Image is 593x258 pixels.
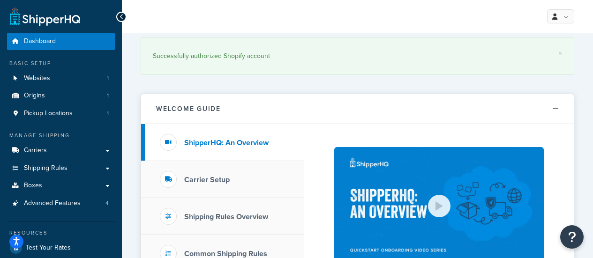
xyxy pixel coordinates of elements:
[105,199,109,207] span: 4
[7,195,115,212] li: Advanced Features
[184,176,230,184] h3: Carrier Setup
[7,59,115,67] div: Basic Setup
[7,70,115,87] a: Websites1
[7,195,115,212] a: Advanced Features4
[184,213,268,221] h3: Shipping Rules Overview
[7,229,115,237] div: Resources
[7,70,115,87] li: Websites
[24,147,47,155] span: Carriers
[7,160,115,177] a: Shipping Rules
[24,74,50,82] span: Websites
[141,94,574,124] button: Welcome Guide
[7,87,115,104] li: Origins
[560,225,584,249] button: Open Resource Center
[7,105,115,122] li: Pickup Locations
[558,50,562,57] a: ×
[24,92,45,100] span: Origins
[107,92,109,100] span: 1
[184,250,267,258] h3: Common Shipping Rules
[7,239,115,256] a: Test Your Rates
[24,37,56,45] span: Dashboard
[24,182,42,190] span: Boxes
[7,177,115,194] a: Boxes
[7,142,115,159] a: Carriers
[7,132,115,140] div: Manage Shipping
[184,139,269,147] h3: ShipperHQ: An Overview
[7,87,115,104] a: Origins1
[24,110,73,118] span: Pickup Locations
[107,74,109,82] span: 1
[7,105,115,122] a: Pickup Locations1
[107,110,109,118] span: 1
[153,50,562,63] div: Successfully authorized Shopify account
[7,33,115,50] a: Dashboard
[26,244,71,252] span: Test Your Rates
[24,164,68,172] span: Shipping Rules
[24,199,81,207] span: Advanced Features
[156,105,221,112] h2: Welcome Guide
